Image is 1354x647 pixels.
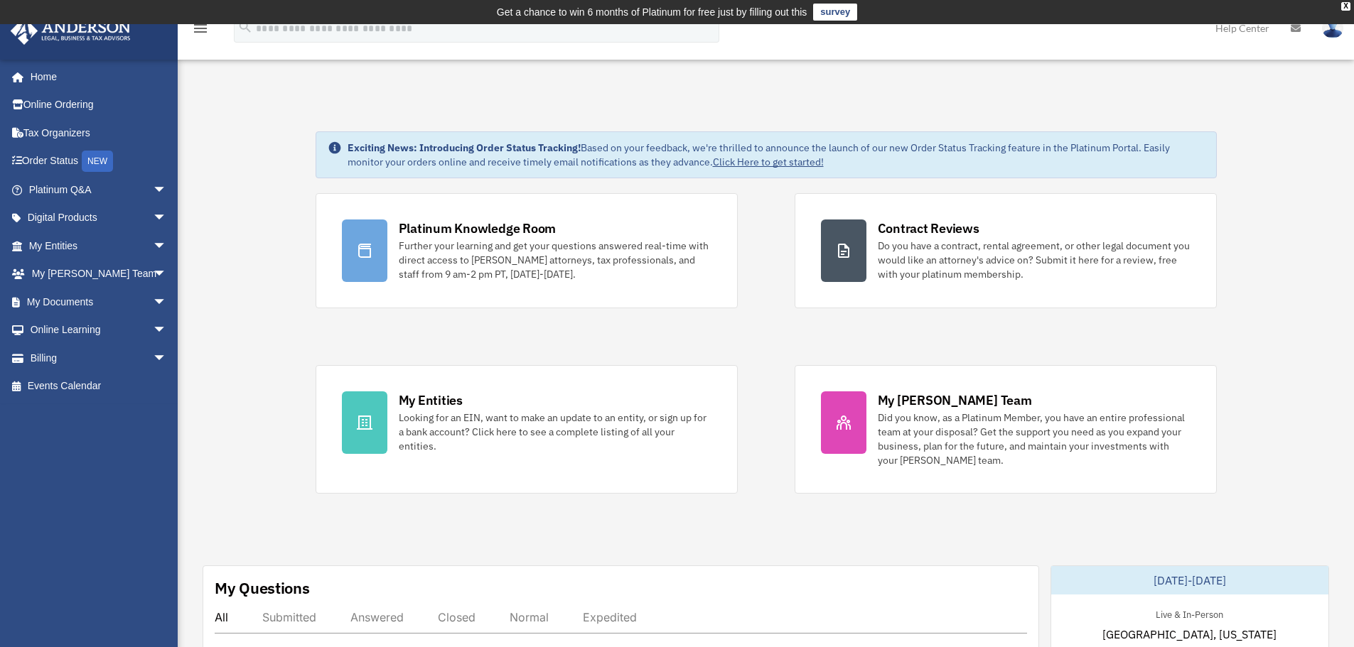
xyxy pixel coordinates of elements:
[10,260,188,288] a: My [PERSON_NAME] Teamarrow_drop_down
[583,610,637,624] div: Expedited
[10,175,188,204] a: Platinum Q&Aarrow_drop_down
[153,204,181,233] span: arrow_drop_down
[399,219,557,237] div: Platinum Knowledge Room
[10,147,188,176] a: Order StatusNEW
[399,391,463,409] div: My Entities
[82,151,113,172] div: NEW
[237,19,253,35] i: search
[497,4,807,21] div: Get a chance to win 6 months of Platinum for free just by filling out this
[1051,566,1328,594] div: [DATE]-[DATE]
[348,141,1205,169] div: Based on your feedback, we're thrilled to announce the launch of our new Order Status Tracking fe...
[153,175,181,205] span: arrow_drop_down
[153,232,181,261] span: arrow_drop_down
[6,17,135,45] img: Anderson Advisors Platinum Portal
[153,344,181,373] span: arrow_drop_down
[1322,18,1343,38] img: User Pic
[1102,626,1277,643] span: [GEOGRAPHIC_DATA], [US_STATE]
[813,4,857,21] a: survey
[1144,606,1235,621] div: Live & In-Person
[192,25,209,37] a: menu
[878,391,1032,409] div: My [PERSON_NAME] Team
[438,610,475,624] div: Closed
[10,232,188,260] a: My Entitiesarrow_drop_down
[878,239,1191,281] div: Do you have a contract, rental agreement, or other legal document you would like an attorney's ad...
[348,141,581,154] strong: Exciting News: Introducing Order Status Tracking!
[10,119,188,147] a: Tax Organizers
[10,204,188,232] a: Digital Productsarrow_drop_down
[878,411,1191,467] div: Did you know, as a Platinum Member, you have an entire professional team at your disposal? Get th...
[10,372,188,401] a: Events Calendar
[795,365,1217,494] a: My [PERSON_NAME] Team Did you know, as a Platinum Member, you have an entire professional team at...
[1341,2,1350,11] div: close
[399,411,711,453] div: Looking for an EIN, want to make an update to an entity, or sign up for a bank account? Click her...
[316,365,738,494] a: My Entities Looking for an EIN, want to make an update to an entity, or sign up for a bank accoun...
[153,316,181,345] span: arrow_drop_down
[350,610,404,624] div: Answered
[153,288,181,317] span: arrow_drop_down
[713,156,824,168] a: Click Here to get started!
[399,239,711,281] div: Further your learning and get your questions answered real-time with direct access to [PERSON_NAM...
[10,288,188,316] a: My Documentsarrow_drop_down
[316,193,738,308] a: Platinum Knowledge Room Further your learning and get your questions answered real-time with dire...
[10,62,181,91] a: Home
[10,344,188,372] a: Billingarrow_drop_down
[795,193,1217,308] a: Contract Reviews Do you have a contract, rental agreement, or other legal document you would like...
[215,610,228,624] div: All
[878,219,979,237] div: Contract Reviews
[10,316,188,344] a: Online Learningarrow_drop_down
[192,20,209,37] i: menu
[510,610,549,624] div: Normal
[262,610,316,624] div: Submitted
[153,260,181,289] span: arrow_drop_down
[10,91,188,119] a: Online Ordering
[215,577,310,599] div: My Questions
